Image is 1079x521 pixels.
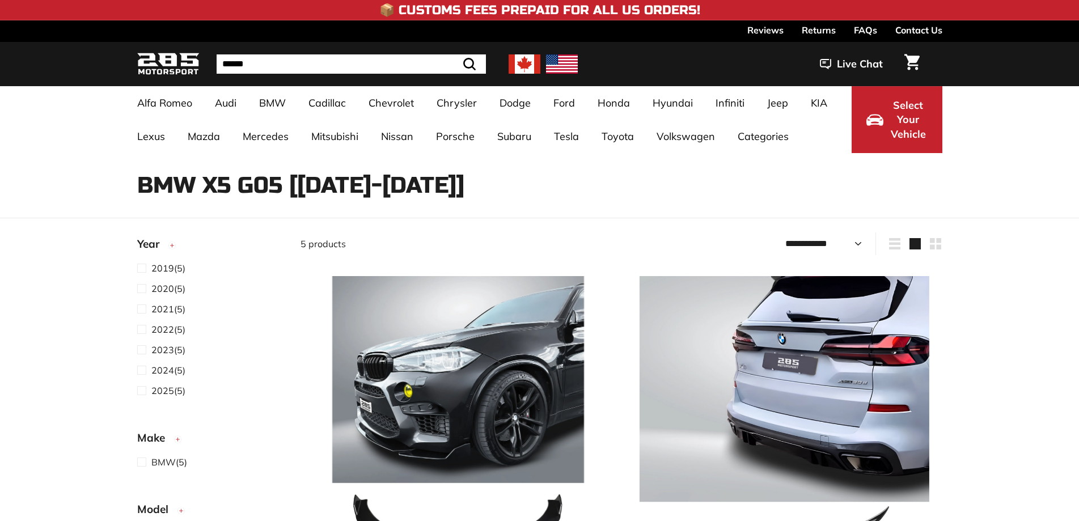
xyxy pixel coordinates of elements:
[151,262,174,274] span: 2019
[204,86,248,120] a: Audi
[645,120,726,153] a: Volkswagen
[486,120,543,153] a: Subaru
[151,323,185,336] span: (5)
[137,173,942,198] h1: BMW X5 G05 [[DATE]-[DATE]]
[357,86,425,120] a: Chevrolet
[488,86,542,120] a: Dodge
[747,20,784,40] a: Reviews
[425,86,488,120] a: Chrysler
[895,20,942,40] a: Contact Us
[137,426,282,455] button: Make
[151,303,174,315] span: 2021
[756,86,799,120] a: Jeep
[590,120,645,153] a: Toyota
[802,20,836,40] a: Returns
[151,324,174,335] span: 2022
[137,51,200,78] img: Logo_285_Motorsport_areodynamics_components
[151,455,187,469] span: (5)
[898,45,926,83] a: Cart
[889,98,928,142] span: Select Your Vehicle
[151,365,174,376] span: 2024
[151,344,174,355] span: 2023
[586,86,641,120] a: Honda
[151,456,176,468] span: BMW
[137,232,282,261] button: Year
[641,86,704,120] a: Hyundai
[726,120,800,153] a: Categories
[379,3,700,17] h4: 📦 Customs Fees Prepaid for All US Orders!
[151,343,185,357] span: (5)
[126,120,176,153] a: Lexus
[852,86,942,153] button: Select Your Vehicle
[137,236,168,252] span: Year
[231,120,300,153] a: Mercedes
[151,384,185,397] span: (5)
[137,430,174,446] span: Make
[126,86,204,120] a: Alfa Romeo
[151,363,185,377] span: (5)
[704,86,756,120] a: Infiniti
[248,86,297,120] a: BMW
[370,120,425,153] a: Nissan
[217,54,486,74] input: Search
[854,20,877,40] a: FAQs
[543,120,590,153] a: Tesla
[151,283,174,294] span: 2020
[297,86,357,120] a: Cadillac
[805,50,898,78] button: Live Chat
[301,237,621,251] div: 5 products
[176,120,231,153] a: Mazda
[542,86,586,120] a: Ford
[837,57,883,71] span: Live Chat
[425,120,486,153] a: Porsche
[151,302,185,316] span: (5)
[300,120,370,153] a: Mitsubishi
[799,86,839,120] a: KIA
[151,385,174,396] span: 2025
[137,501,177,518] span: Model
[151,282,185,295] span: (5)
[151,261,185,275] span: (5)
